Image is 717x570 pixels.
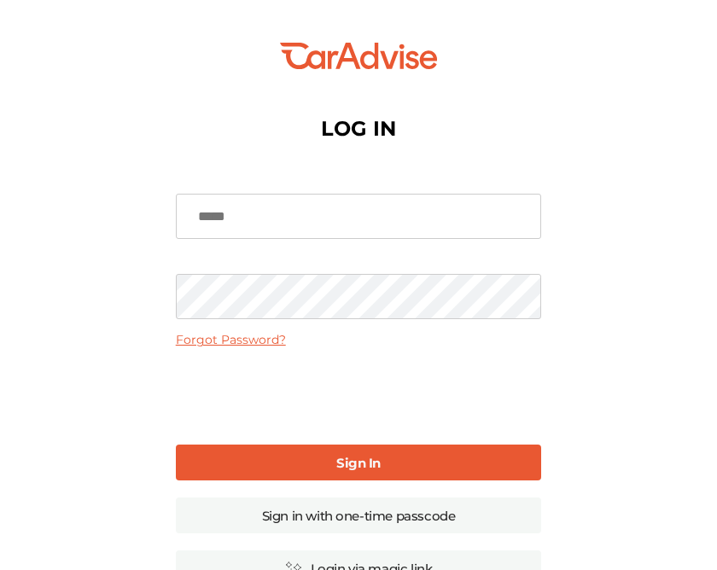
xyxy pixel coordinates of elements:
a: Forgot Password? [176,332,286,347]
b: Sign In [336,455,381,471]
h1: LOG IN [321,120,396,137]
img: CarAdvise-Logo.a185816e.svg [280,43,438,69]
iframe: reCAPTCHA [229,361,488,427]
a: Sign in with one-time passcode [176,497,542,533]
a: Sign In [176,445,542,480]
